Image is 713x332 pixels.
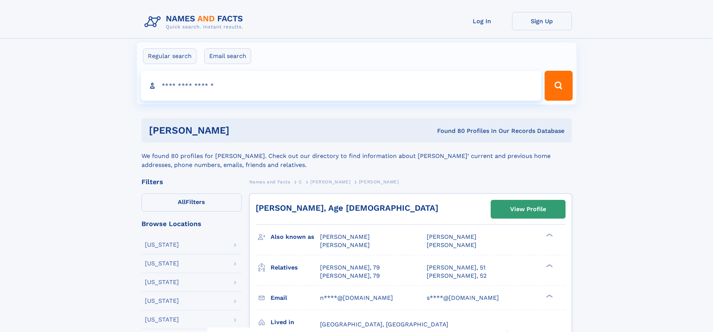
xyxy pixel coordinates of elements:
[333,127,564,135] div: Found 80 Profiles In Our Records Database
[310,179,350,185] span: [PERSON_NAME]
[141,12,249,32] img: Logo Names and Facts
[271,316,320,329] h3: Lived in
[544,293,553,298] div: ❯
[427,241,476,249] span: [PERSON_NAME]
[491,200,565,218] a: View Profile
[149,126,333,135] h1: [PERSON_NAME]
[271,231,320,243] h3: Also known as
[145,317,179,323] div: [US_STATE]
[145,261,179,266] div: [US_STATE]
[545,71,572,101] button: Search Button
[141,220,242,227] div: Browse Locations
[359,179,399,185] span: [PERSON_NAME]
[320,264,380,272] a: [PERSON_NAME], 79
[299,179,302,185] span: C
[427,272,487,280] a: [PERSON_NAME], 52
[271,292,320,304] h3: Email
[141,71,542,101] input: search input
[178,198,186,205] span: All
[544,263,553,268] div: ❯
[510,201,546,218] div: View Profile
[310,177,350,186] a: [PERSON_NAME]
[249,177,290,186] a: Names and Facts
[427,264,485,272] a: [PERSON_NAME], 51
[320,272,380,280] a: [PERSON_NAME], 79
[512,12,572,30] a: Sign Up
[141,179,242,185] div: Filters
[544,233,553,238] div: ❯
[145,298,179,304] div: [US_STATE]
[143,48,196,64] label: Regular search
[452,12,512,30] a: Log In
[427,233,476,240] span: [PERSON_NAME]
[145,279,179,285] div: [US_STATE]
[145,242,179,248] div: [US_STATE]
[320,241,370,249] span: [PERSON_NAME]
[320,233,370,240] span: [PERSON_NAME]
[271,261,320,274] h3: Relatives
[256,203,438,213] a: [PERSON_NAME], Age [DEMOGRAPHIC_DATA]
[141,194,242,211] label: Filters
[320,321,448,328] span: [GEOGRAPHIC_DATA], [GEOGRAPHIC_DATA]
[204,48,251,64] label: Email search
[141,143,572,170] div: We found 80 profiles for [PERSON_NAME]. Check out our directory to find information about [PERSON...
[299,177,302,186] a: C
